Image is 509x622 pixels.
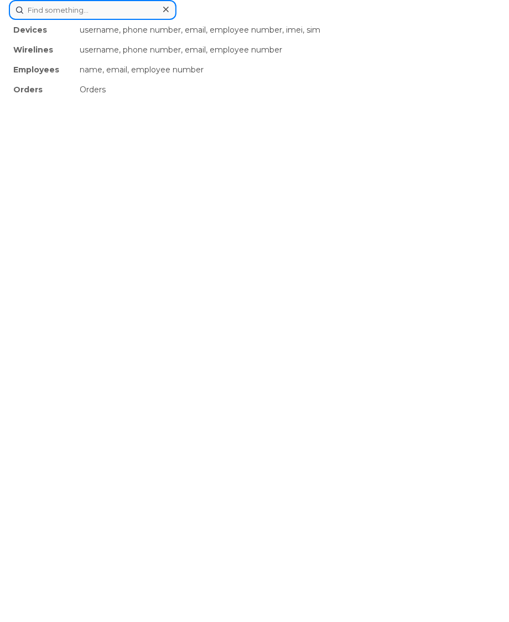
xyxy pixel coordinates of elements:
div: Employees [9,60,75,80]
div: name, email, employee number [75,60,500,80]
div: Wirelines [9,40,75,60]
div: Orders [9,80,75,100]
div: username, phone number, email, employee number [75,40,500,60]
div: Orders [75,80,500,100]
